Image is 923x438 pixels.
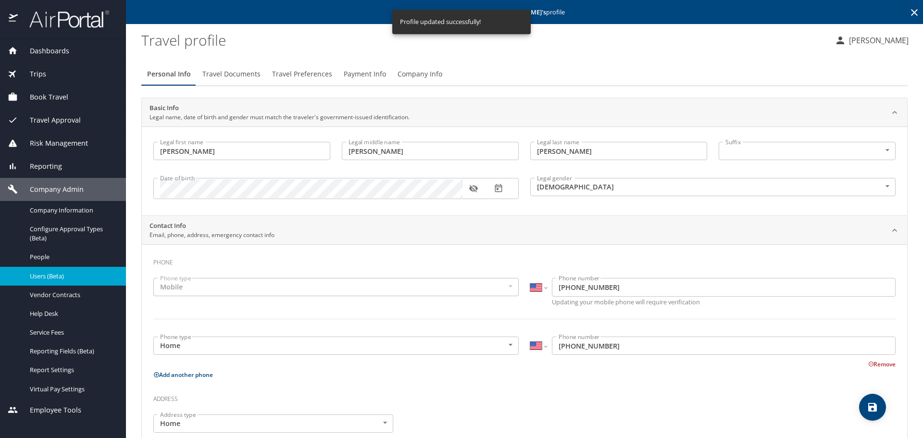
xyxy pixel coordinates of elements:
button: Add another phone [153,371,213,379]
div: Basic InfoLegal name, date of birth and gender must match the traveler's government-issued identi... [142,126,907,215]
span: Dashboards [18,46,69,56]
span: Book Travel [18,92,68,102]
span: Users (Beta) [30,272,114,281]
p: Updating your mobile phone will require verification [552,299,896,305]
span: Configure Approval Types (Beta) [30,225,114,243]
p: Email, phone, address, emergency contact info [150,231,274,239]
span: Trips [18,69,46,79]
span: Reporting Fields (Beta) [30,347,114,356]
h3: Address [153,388,896,405]
p: Legal name, date of birth and gender must match the traveler's government-issued identification. [150,113,410,122]
span: Payment Info [344,68,386,80]
span: Personal Info [147,68,191,80]
span: Virtual Pay Settings [30,385,114,394]
span: Reporting [18,161,62,172]
span: People [30,252,114,262]
div: [DEMOGRAPHIC_DATA] [530,178,896,196]
button: [PERSON_NAME] [831,32,912,49]
div: Home [153,337,519,355]
p: [PERSON_NAME] [846,35,909,46]
span: Company Admin [18,184,84,195]
p: Editing profile [129,9,920,15]
span: Company Information [30,206,114,215]
span: Help Desk [30,309,114,318]
img: icon-airportal.png [9,10,19,28]
div: Profile [141,63,908,86]
div: Basic InfoLegal name, date of birth and gender must match the traveler's government-issued identi... [142,98,907,127]
span: Vendor Contracts [30,290,114,300]
span: Travel Documents [202,68,261,80]
h1: Travel profile [141,25,827,55]
h2: Contact Info [150,221,274,231]
button: save [859,394,886,421]
div: ​ [719,142,896,160]
div: Contact InfoEmail, phone, address, emergency contact info [142,216,907,245]
h3: Phone [153,252,896,268]
span: Travel Approval [18,115,81,125]
span: Travel Preferences [272,68,332,80]
button: Remove [868,360,896,368]
span: Company Info [398,68,442,80]
div: Home [153,414,393,433]
span: Service Fees [30,328,114,337]
span: Employee Tools [18,405,81,415]
img: airportal-logo.png [19,10,109,28]
div: Mobile [153,278,519,296]
span: Risk Management [18,138,88,149]
h2: Basic Info [150,103,410,113]
div: Profile updated successfully! [400,13,481,31]
span: Report Settings [30,365,114,375]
